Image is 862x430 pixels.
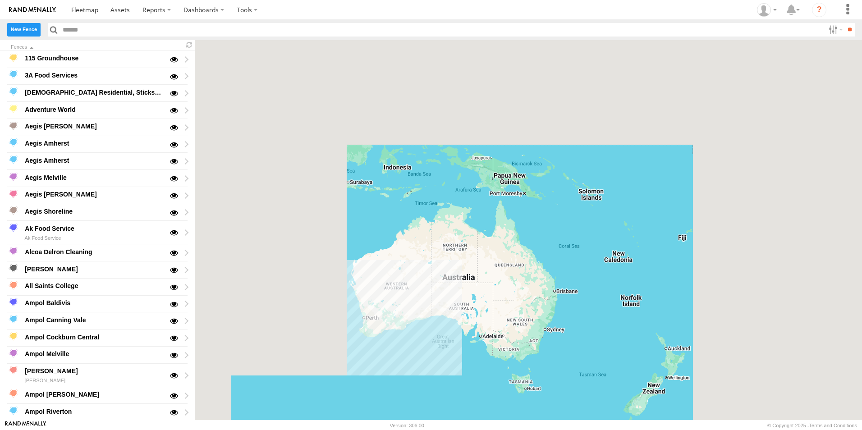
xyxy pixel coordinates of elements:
div: Adventure World [23,104,164,115]
div: Ak Food Service [23,223,164,234]
div: Alcoa Delron Cleaning [23,247,164,257]
div: © Copyright 2025 - [767,423,857,428]
a: Terms and Conditions [809,423,857,428]
div: Aegis Amherst [23,155,164,166]
div: Ampol [PERSON_NAME] [23,389,164,400]
label: Create New Fence [7,23,41,36]
div: Version: 306.00 [390,423,424,428]
div: 3A Food Services [23,70,164,81]
div: [PERSON_NAME] [23,376,164,385]
div: 115 Groundhouse [23,53,164,64]
div: Aegis Shoreline [23,206,164,217]
div: Ampol Melville [23,349,164,360]
div: [PERSON_NAME] [23,264,164,274]
div: Click to Sort [11,45,177,50]
div: Aegis Melville [23,172,164,183]
div: Aegis [PERSON_NAME] [23,121,164,132]
div: Aegis [PERSON_NAME] [23,189,164,200]
div: Ak Food Service [23,234,164,242]
div: Michelle Fisher [754,3,780,17]
a: Visit our Website [5,421,46,430]
div: All Saints College [23,281,164,292]
div: Ampol Riverton [23,406,164,417]
label: Search Filter Options [825,23,844,36]
span: Refresh [184,41,195,50]
div: Aegis Amherst [23,138,164,149]
div: [PERSON_NAME] [23,366,164,376]
div: Ampol Cockburn Central [23,332,164,343]
div: Ampol Baldivis [23,297,164,308]
div: [DEMOGRAPHIC_DATA] Residential, Sticks Cafe [23,87,164,98]
i: ? [812,3,826,17]
div: Ampol Canning Vale [23,315,164,325]
img: rand-logo.svg [9,7,56,13]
